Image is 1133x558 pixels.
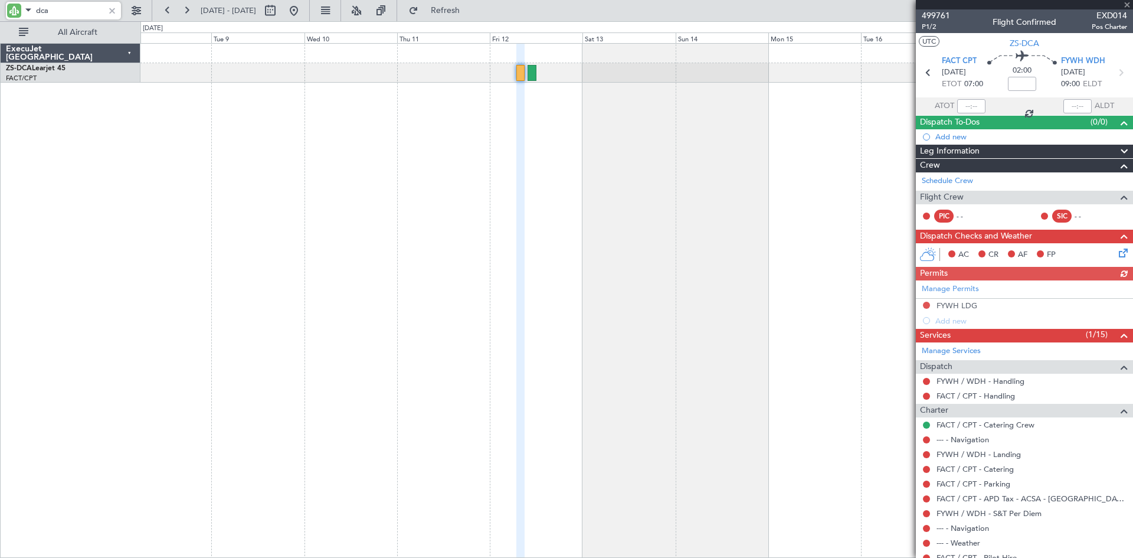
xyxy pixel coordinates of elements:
[936,538,980,548] a: --- - Weather
[1092,22,1127,32] span: Pos Charter
[958,249,969,261] span: AC
[920,191,964,204] span: Flight Crew
[936,449,1021,459] a: FYWH / WDH - Landing
[676,32,768,43] div: Sun 14
[920,116,980,129] span: Dispatch To-Dos
[936,508,1042,518] a: FYWH / WDH - S&T Per Diem
[919,36,939,47] button: UTC
[936,479,1010,489] a: FACT / CPT - Parking
[6,65,66,72] a: ZS-DCALearjet 45
[936,376,1024,386] a: FYWH / WDH - Handling
[957,211,983,221] div: - -
[1010,37,1039,50] span: ZS-DCA
[1052,210,1072,223] div: SIC
[936,391,1015,401] a: FACT / CPT - Handling
[119,32,211,43] div: Mon 8
[1013,65,1032,77] span: 02:00
[582,32,675,43] div: Sat 13
[993,16,1056,28] div: Flight Confirmed
[1092,9,1127,22] span: EXD014
[920,145,980,158] span: Leg Information
[922,175,973,187] a: Schedule Crew
[211,32,304,43] div: Tue 9
[988,249,998,261] span: CR
[920,159,940,172] span: Crew
[1086,328,1108,341] span: (1/15)
[1061,56,1105,67] span: FYWH WDH
[922,345,981,357] a: Manage Services
[922,9,950,22] span: 499761
[920,230,1032,243] span: Dispatch Checks and Weather
[936,464,1014,474] a: FACT / CPT - Catering
[936,435,989,445] a: --- - Navigation
[920,404,948,417] span: Charter
[490,32,582,43] div: Fri 12
[935,132,1127,142] div: Add new
[1061,79,1080,90] span: 09:00
[768,32,861,43] div: Mon 15
[922,22,950,32] span: P1/2
[421,6,470,15] span: Refresh
[1083,79,1102,90] span: ELDT
[304,32,397,43] div: Wed 10
[1075,211,1101,221] div: - -
[397,32,490,43] div: Thu 11
[942,79,961,90] span: ETOT
[942,67,966,79] span: [DATE]
[861,32,954,43] div: Tue 16
[936,494,1127,504] a: FACT / CPT - APD Tax - ACSA - [GEOGRAPHIC_DATA] International FACT / CPT
[1091,116,1108,128] span: (0/0)
[201,5,256,16] span: [DATE] - [DATE]
[1095,100,1114,112] span: ALDT
[143,24,163,34] div: [DATE]
[935,100,954,112] span: ATOT
[964,79,983,90] span: 07:00
[1061,67,1085,79] span: [DATE]
[31,28,125,37] span: All Aircraft
[936,420,1034,430] a: FACT / CPT - Catering Crew
[403,1,474,20] button: Refresh
[920,329,951,342] span: Services
[934,210,954,223] div: PIC
[36,2,104,19] input: A/C (Reg. or Type)
[936,523,989,533] a: --- - Navigation
[13,23,128,42] button: All Aircraft
[1018,249,1027,261] span: AF
[920,360,952,374] span: Dispatch
[6,74,37,83] a: FACT/CPT
[1047,249,1056,261] span: FP
[6,65,32,72] span: ZS-DCA
[942,56,977,67] span: FACT CPT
